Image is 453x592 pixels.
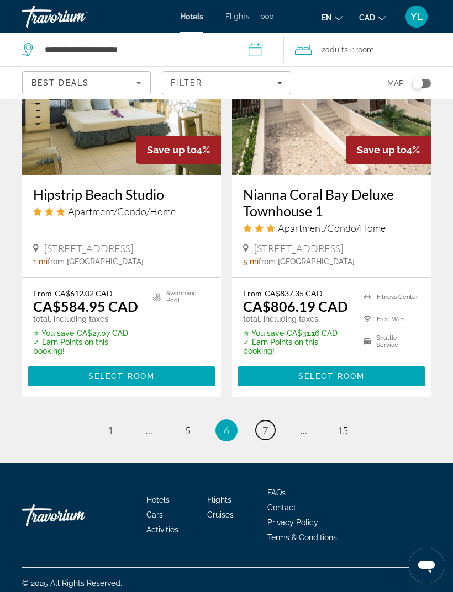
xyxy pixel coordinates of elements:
del: CA$837.35 CAD [265,289,323,298]
span: ... [146,424,152,436]
a: Cars [146,510,163,519]
input: Search hotel destination [44,41,218,58]
span: 5 [185,424,191,436]
button: Select Room [28,366,215,386]
span: From [33,289,52,298]
ins: CA$806.19 CAD [243,298,348,314]
a: Terms & Conditions [267,533,337,542]
span: 5 mi [243,257,259,266]
nav: Pagination [22,419,431,441]
button: Select Room [238,366,425,386]
ins: CA$584.95 CAD [33,298,138,314]
mat-select: Sort by [31,76,141,89]
span: Room [355,45,374,54]
a: Contact [267,503,296,512]
span: ✮ You save [33,329,74,338]
button: Travelers: 2 adults, 0 children [284,33,453,66]
a: FAQs [267,488,286,497]
span: CAD [359,13,375,22]
a: Hotels [146,495,170,504]
span: Save up to [147,144,197,156]
span: ✮ You save [243,329,284,338]
span: Best Deals [31,78,89,87]
span: 1 [108,424,113,436]
a: Travorium [22,2,133,31]
iframe: Button to launch messaging window [409,548,444,583]
a: Select Room [28,369,215,381]
a: Hotels [180,12,203,21]
div: 4% [136,136,221,164]
span: 15 [337,424,348,436]
a: Go Home [22,499,133,532]
span: From [243,289,262,298]
a: Cruises [207,510,234,519]
span: from [GEOGRAPHIC_DATA] [48,257,144,266]
a: Hipstrip Beach Studio [33,186,210,202]
a: Activities [146,525,178,534]
button: Extra navigation items [261,8,273,25]
del: CA$612.02 CAD [55,289,113,298]
p: ✓ Earn Points on this booking! [33,338,139,355]
span: , 1 [348,42,374,57]
span: 6 [224,424,229,436]
span: from [GEOGRAPHIC_DATA] [259,257,355,266]
p: total, including taxes [33,314,139,323]
a: Nianna Coral Bay Deluxe Townhouse 1 [243,186,420,219]
span: ... [301,424,307,436]
span: Apartment/Condo/Home [278,222,386,234]
span: Select Room [88,372,155,381]
p: CA$31.16 CAD [243,329,350,338]
a: Flights [207,495,231,504]
span: © 2025 All Rights Reserved. [22,579,122,588]
div: 4% [346,136,431,164]
a: Flights [225,12,250,21]
p: total, including taxes [243,314,350,323]
span: Save up to [357,144,407,156]
p: ✓ Earn Points on this booking! [243,338,350,355]
li: Free WiFi [358,311,420,327]
li: Swimming Pool [148,289,210,305]
span: 7 [262,424,268,436]
button: Change currency [359,9,386,25]
span: Select Room [298,372,365,381]
span: [STREET_ADDRESS] [254,242,343,254]
button: Change language [322,9,343,25]
button: User Menu [402,5,431,28]
p: CA$27.07 CAD [33,329,139,338]
span: YL [410,11,423,22]
div: 3 star Apartment [33,205,210,217]
span: 1 mi [33,257,48,266]
span: Filter [171,78,202,87]
button: Filters [162,71,291,94]
li: Fitness Center [358,289,420,305]
span: Adults [325,45,348,54]
span: en [322,13,332,22]
span: Map [387,76,404,91]
div: 3 star Apartment [243,222,420,234]
button: Select check in and out date [235,33,285,66]
a: Privacy Policy [267,518,318,527]
span: 2 [322,42,348,57]
a: Select Room [238,369,425,381]
span: [STREET_ADDRESS] [44,242,133,254]
button: Toggle map [404,78,431,88]
li: Shuttle Service [358,333,420,350]
span: Apartment/Condo/Home [68,205,176,217]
